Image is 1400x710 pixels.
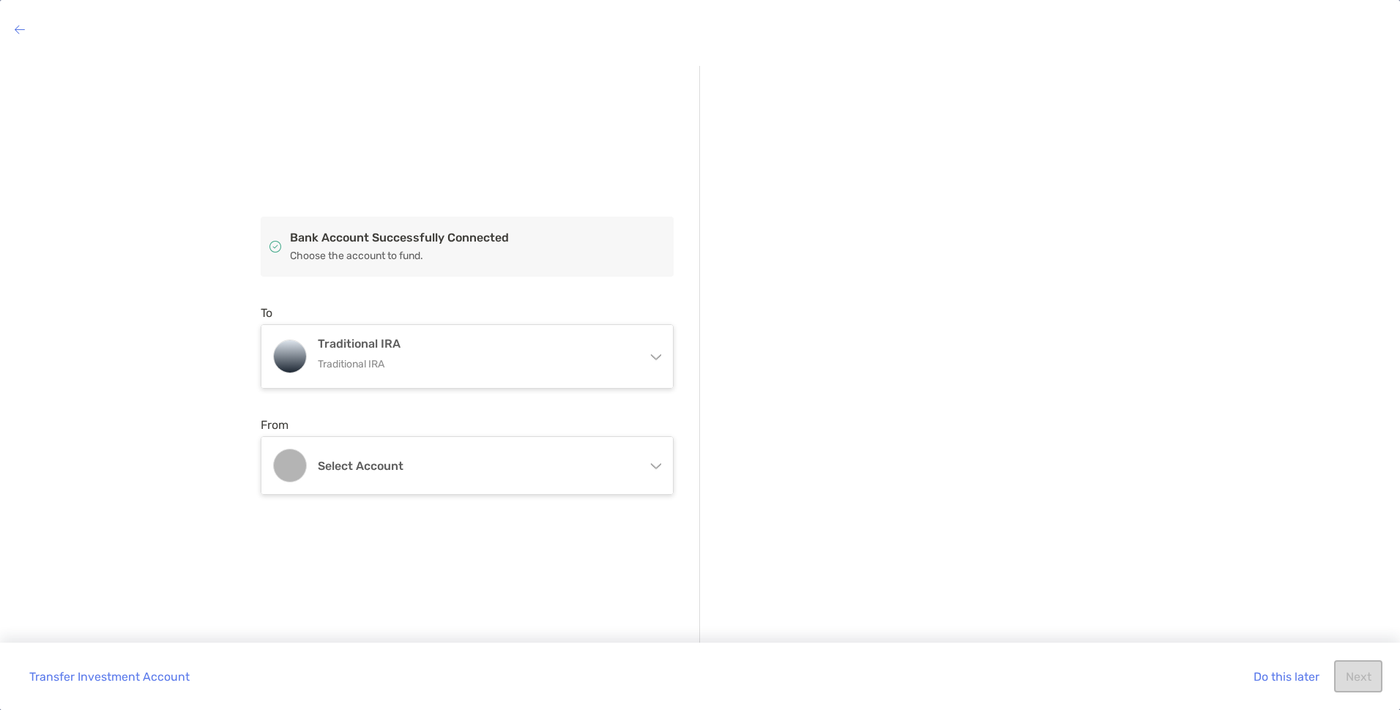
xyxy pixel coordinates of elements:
[318,337,634,351] h4: Traditional IRA
[318,355,634,373] p: Traditional IRA
[261,306,272,320] label: To
[290,228,674,247] p: Bank Account Successfully Connected
[290,247,674,265] p: Choose the account to fund.
[18,660,201,692] button: Transfer Investment Account
[1242,660,1330,692] button: Do this later
[274,340,306,373] img: Traditional IRA
[318,459,634,473] h4: Select account
[261,418,288,432] label: From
